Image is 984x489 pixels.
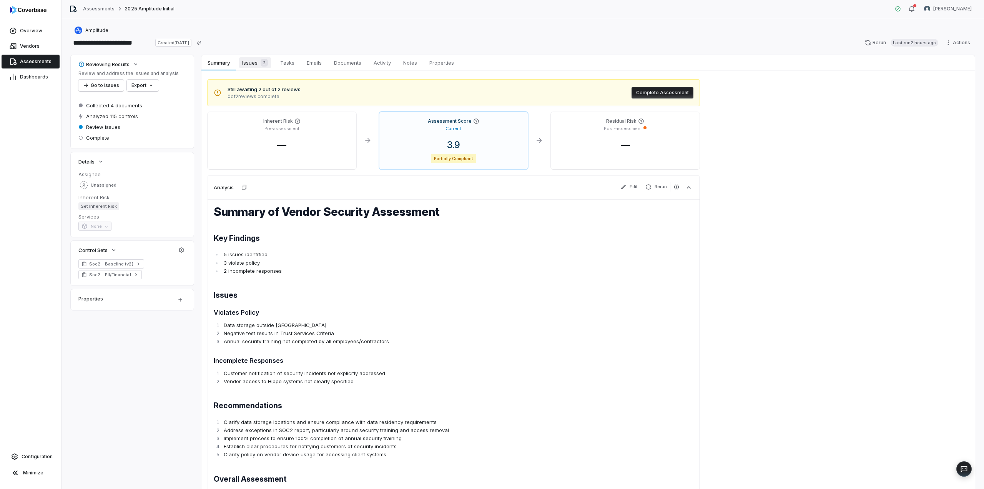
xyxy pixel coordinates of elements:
[632,87,693,98] button: Complete Assessment
[125,6,175,12] span: 2025 Amplitude Initial
[214,355,597,365] h3: Incomplete Responses
[91,182,116,188] span: Unassigned
[371,58,394,68] span: Activity
[222,259,597,267] li: 3 violate policy
[76,57,141,71] button: Reviewing Results
[617,182,641,192] button: Edit
[78,158,95,165] span: Details
[3,465,58,481] button: Minimize
[222,418,597,426] li: Clarify data storage locations and ensure compliance with data residency requirements
[222,321,597,329] li: Data storage outside [GEOGRAPHIC_DATA]
[20,58,52,65] span: Assessments
[428,118,472,124] h4: Assessment Score
[76,243,119,257] button: Control Sets
[943,37,975,48] button: Actions
[271,139,293,150] span: —
[891,39,938,47] span: Last run 2 hours ago
[228,86,301,93] span: Still awaiting 2 out of 2 reviews
[441,139,466,150] span: 3.9
[78,70,179,77] p: Review and address the issues and analysis
[222,434,597,442] li: Implement process to ensure 100% completion of annual security training
[10,6,47,14] img: logo-D7KZi-bG.svg
[222,337,597,345] li: Annual security training not completed by all employees/contractors
[76,155,106,169] button: Details
[277,58,298,68] span: Tasks
[86,102,142,109] span: Collected 4 documents
[89,272,131,278] span: Soc2 - PII/Financial
[604,126,642,132] p: Post-assessment
[924,6,930,12] img: Shaun Angley avatar
[239,57,271,68] span: Issues
[214,290,597,300] h2: Issues
[23,470,43,476] span: Minimize
[214,307,597,317] h3: Violates Policy
[78,194,186,201] dt: Inherent Risk
[3,450,58,464] a: Configuration
[933,6,972,12] span: [PERSON_NAME]
[263,118,293,124] h4: Inherent Risk
[214,233,597,243] h2: Key Findings
[261,59,268,67] span: 2
[192,36,206,50] button: Copy link
[86,134,109,141] span: Complete
[426,58,457,68] span: Properties
[20,43,40,49] span: Vendors
[2,70,60,84] a: Dashboards
[222,442,597,451] li: Establish clear procedures for notifying customers of security incidents
[20,74,48,80] span: Dashboards
[2,24,60,38] a: Overview
[2,39,60,53] a: Vendors
[78,61,130,68] div: Reviewing Results
[222,250,597,259] li: 5 issues identified
[222,369,597,377] li: Customer notification of security incidents not explicitly addressed
[204,58,233,68] span: Summary
[214,206,597,218] h1: Summary of Vendor Security Assessment
[445,126,461,132] p: Current
[860,37,943,48] button: RerunLast run2 hours ago
[78,270,142,279] a: Soc2 - PII/Financial
[127,80,159,91] button: Export
[78,80,124,91] button: Go to issues
[331,58,364,68] span: Documents
[78,247,108,254] span: Control Sets
[155,39,191,47] span: Created [DATE]
[20,28,42,34] span: Overview
[86,113,138,120] span: Analyzed 115 controls
[89,261,133,267] span: Soc2 - Baseline (v2)
[2,55,60,68] a: Assessments
[222,329,597,337] li: Negative test results in Trust Services Criteria
[72,23,111,37] button: https://amplitude.com/Amplitude
[78,213,186,220] dt: Services
[222,267,597,275] li: 2 incomplete responses
[606,118,637,124] h4: Residual Risk
[304,58,325,68] span: Emails
[615,139,636,150] span: —
[222,377,597,386] li: Vendor access to Hippo systems not clearly specified
[78,202,119,210] span: Set Inherent Risk
[78,171,186,178] dt: Assignee
[214,184,234,191] h3: Analysis
[222,426,597,434] li: Address exceptions in SOC2 report, particularly around security training and access removal
[919,3,976,15] button: Shaun Angley avatar[PERSON_NAME]
[83,6,115,12] a: Assessments
[78,259,144,269] a: Soc2 - Baseline (v2)
[642,182,670,192] button: Rerun
[228,93,301,100] span: 0 of 2 reviews complete
[431,154,477,163] span: Partially Compliant
[264,126,299,132] p: Pre-assessment
[22,454,53,460] span: Configuration
[85,27,108,33] span: Amplitude
[222,451,597,459] li: Clarify policy on vendor device usage for accessing client systems
[400,58,420,68] span: Notes
[214,474,597,484] h2: Overall Assessment
[214,401,597,411] h2: Recommendations
[86,124,120,130] span: Review issues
